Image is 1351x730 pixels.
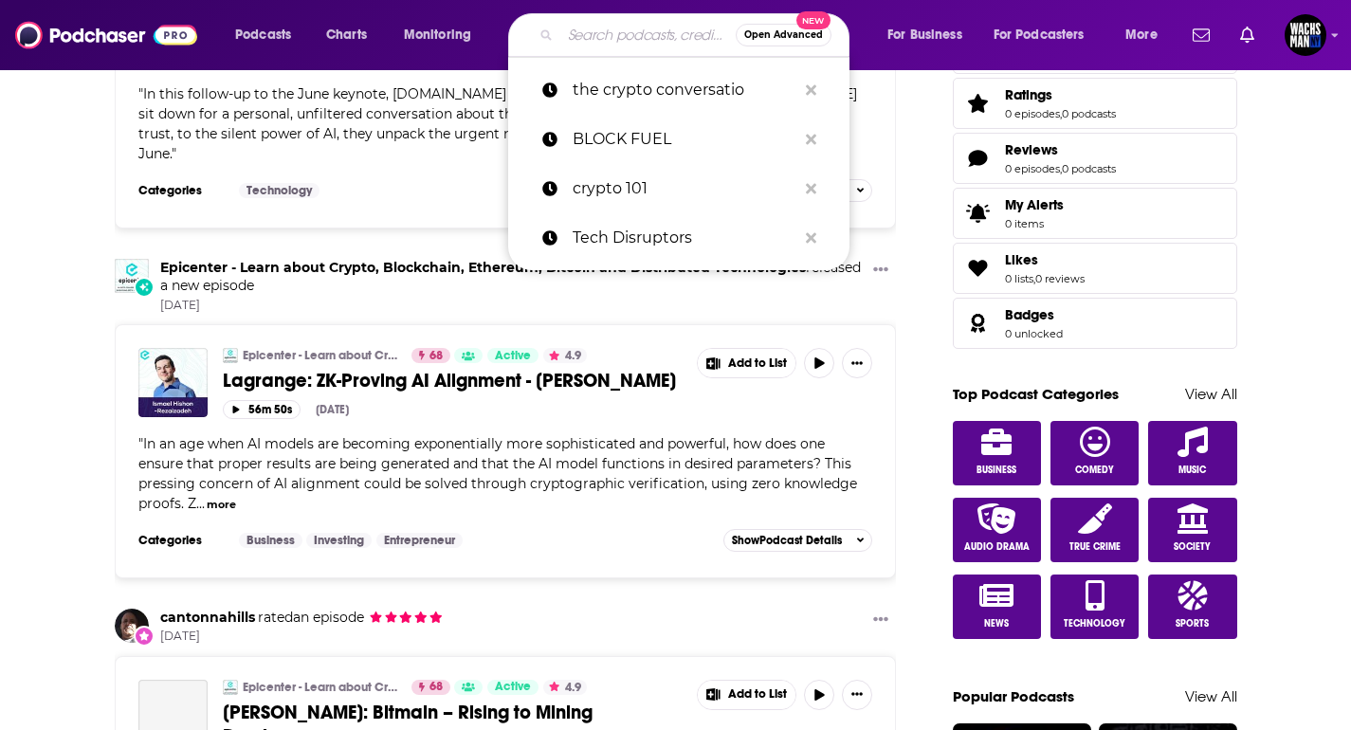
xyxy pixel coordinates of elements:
a: Active [487,348,539,363]
img: Epicenter - Learn about Crypto, Blockchain, Ethereum, Bitcoin and Distributed Technologies [115,259,149,293]
button: more [207,497,236,513]
button: open menu [391,20,496,50]
a: Likes [959,255,997,282]
a: 0 episodes [1005,107,1060,120]
span: an episode [255,609,364,626]
a: Active [487,680,539,695]
a: Ratings [959,90,997,117]
span: " [138,435,857,512]
span: In an age when AI models are becoming exponentially more sophisticated and powerful, how does one... [138,435,857,512]
a: BLOCK FUEL [508,115,849,164]
a: Top Podcast Categories [953,385,1119,403]
a: Music [1148,421,1237,485]
a: Comedy [1050,421,1140,485]
img: Podchaser - Follow, Share and Rate Podcasts [15,17,197,53]
span: 0 items [1005,217,1064,230]
a: Business [953,421,1042,485]
a: Badges [1005,306,1063,323]
span: Badges [953,298,1237,349]
a: View All [1185,687,1237,705]
img: Epicenter - Learn about Crypto, Blockchain, Ethereum, Bitcoin and Distributed Technologies [223,348,238,363]
a: Ratings [1005,86,1116,103]
img: cantonnahills [115,609,149,643]
input: Search podcasts, credits, & more... [560,20,736,50]
span: cantonnahills's Rating: 5 out of 5 [368,611,443,625]
span: Active [495,347,531,366]
span: rated [258,609,293,626]
a: Epicenter - Learn about Crypto, Blockchain, Ethereum, Bitcoin and Distributed Technologies [243,680,399,695]
span: Likes [953,243,1237,294]
span: Comedy [1075,465,1114,476]
span: " " [138,85,857,162]
button: open menu [981,20,1112,50]
a: Sports [1148,575,1237,639]
a: Investing [306,533,372,548]
span: Open Advanced [744,30,823,40]
span: Likes [1005,251,1038,268]
a: 0 unlocked [1005,327,1063,340]
button: ShowPodcast Details [723,529,873,552]
span: Show Podcast Details [732,534,842,547]
span: More [1125,22,1158,48]
img: Lagrange: ZK-Proving AI Alignment - Ismael Hishon-Rezaizadeh [138,348,208,417]
span: True Crime [1069,541,1121,553]
p: BLOCK FUEL [573,115,796,164]
a: cantonnahills [160,609,255,626]
button: 56m 50s [223,400,301,418]
span: Charts [326,22,367,48]
div: [DATE] [316,403,349,416]
span: Ratings [953,78,1237,129]
h3: Categories [138,533,224,548]
a: 68 [411,348,450,363]
a: Badges [959,310,997,337]
a: Epicenter - Learn about Crypto, Blockchain, Ethereum, Bitcoin and Distributed Technologies [160,259,806,276]
a: 0 reviews [1035,272,1085,285]
span: , [1060,107,1062,120]
span: Ratings [1005,86,1052,103]
span: For Podcasters [994,22,1085,48]
a: Business [239,533,302,548]
img: User Profile [1285,14,1326,56]
span: Add to List [728,356,787,371]
button: Show More Button [866,609,896,632]
button: Show More Button [698,681,796,709]
span: My Alerts [1005,196,1064,213]
button: Show More Button [842,680,872,710]
a: Lagrange: ZK-Proving AI Alignment - [PERSON_NAME] [223,369,684,392]
a: 0 episodes [1005,162,1060,175]
img: Epicenter - Learn about Crypto, Blockchain, Ethereum, Bitcoin and Distributed Technologies [223,680,238,695]
span: New [796,11,831,29]
span: Sports [1176,618,1209,630]
a: crypto 101 [508,164,849,213]
button: Open AdvancedNew [736,24,831,46]
button: open menu [222,20,316,50]
a: 0 podcasts [1062,162,1116,175]
span: 68 [429,678,443,697]
a: My Alerts [953,188,1237,239]
button: open menu [874,20,986,50]
span: 68 [429,347,443,366]
span: Logged in as WachsmanNY [1285,14,1326,56]
a: Reviews [1005,141,1116,158]
a: Show notifications dropdown [1185,19,1217,51]
p: Tech Disruptors [573,213,796,263]
a: True Crime [1050,498,1140,562]
span: In this follow-up to the June keynote, [DOMAIN_NAME] Co-Founders [PERSON_NAME] and [PERSON_NAME] ... [138,85,857,162]
div: Search podcasts, credits, & more... [526,13,867,57]
a: Charts [314,20,378,50]
span: , [1033,272,1035,285]
a: View All [1185,385,1237,403]
button: Show More Button [842,348,872,378]
span: Reviews [1005,141,1058,158]
button: Show profile menu [1285,14,1326,56]
a: News [953,575,1042,639]
span: , [1060,162,1062,175]
a: the crypto conversatio [508,65,849,115]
